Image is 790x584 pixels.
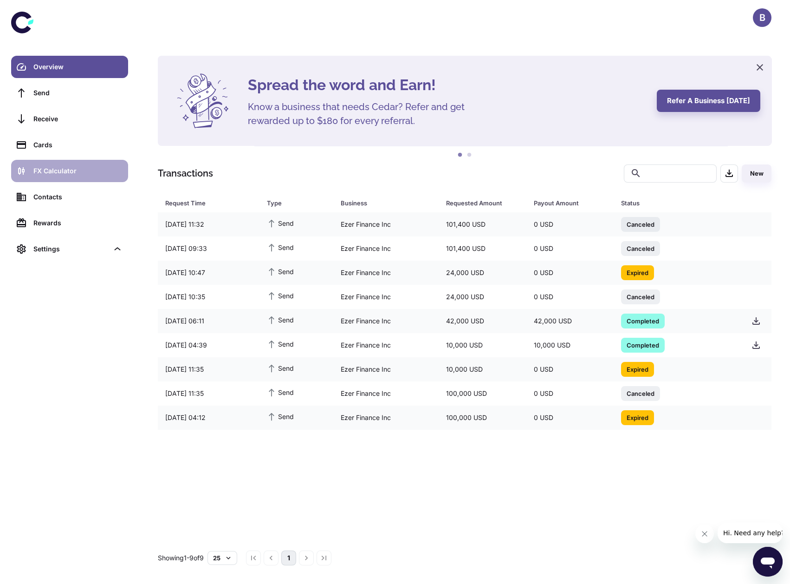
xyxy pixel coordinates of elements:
div: Request Time [165,197,244,210]
span: Canceled [621,219,660,229]
div: Ezer Finance Inc [333,288,439,306]
span: Status [621,197,733,210]
div: 0 USD [526,409,614,427]
div: 0 USD [526,240,614,257]
div: [DATE] 10:47 [158,264,259,282]
p: Showing 1-9 of 9 [158,553,204,563]
div: [DATE] 11:35 [158,361,259,378]
div: 10,000 USD [439,361,526,378]
span: Completed [621,340,665,349]
a: Contacts [11,186,128,208]
span: Canceled [621,292,660,301]
div: [DATE] 06:11 [158,312,259,330]
span: Requested Amount [446,197,523,210]
span: Completed [621,316,665,325]
div: 0 USD [526,264,614,282]
span: Canceled [621,388,660,398]
a: Receive [11,108,128,130]
iframe: Button to launch messaging window [753,547,783,577]
span: Send [267,242,294,252]
iframe: Close message [695,525,714,543]
div: 100,000 USD [439,385,526,402]
a: Overview [11,56,128,78]
div: 10,000 USD [526,336,614,354]
span: Payout Amount [534,197,610,210]
a: Rewards [11,212,128,234]
span: Type [267,197,330,210]
div: Ezer Finance Inc [333,361,439,378]
span: Send [267,266,294,276]
button: Refer a business [DATE] [657,90,760,112]
button: B [753,8,771,27]
div: 0 USD [526,385,614,402]
button: page 1 [281,551,296,565]
div: [DATE] 11:32 [158,216,259,233]
div: Status [621,197,721,210]
button: 1 [455,151,465,160]
span: Send [267,290,294,301]
button: New [742,164,771,183]
span: Expired [621,268,654,277]
nav: pagination navigation [245,551,333,565]
h1: Transactions [158,166,213,180]
div: Receive [33,114,123,124]
div: Cards [33,140,123,150]
div: Ezer Finance Inc [333,312,439,330]
iframe: Message from company [718,523,783,543]
div: 101,400 USD [439,240,526,257]
div: [DATE] 04:12 [158,409,259,427]
div: 101,400 USD [439,216,526,233]
button: 25 [207,551,237,565]
div: Settings [11,238,128,260]
div: 100,000 USD [439,409,526,427]
div: [DATE] 04:39 [158,336,259,354]
span: Send [267,315,294,325]
div: Settings [33,244,109,254]
div: Contacts [33,192,123,202]
span: Canceled [621,243,660,253]
span: Send [267,218,294,228]
div: Payout Amount [534,197,598,210]
span: Hi. Need any help? [6,7,67,14]
span: Send [267,339,294,349]
div: Requested Amount [446,197,511,210]
span: Expired [621,413,654,422]
div: Ezer Finance Inc [333,216,439,233]
div: Type [267,197,317,210]
div: 10,000 USD [439,336,526,354]
div: 0 USD [526,288,614,306]
div: [DATE] 10:35 [158,288,259,306]
span: Expired [621,364,654,374]
h5: Know a business that needs Cedar? Refer and get rewarded up to $180 for every referral. [248,100,480,128]
a: Send [11,82,128,104]
div: Ezer Finance Inc [333,336,439,354]
h4: Spread the word and Earn! [248,74,646,96]
div: 0 USD [526,361,614,378]
div: Rewards [33,218,123,228]
span: Request Time [165,197,256,210]
div: Ezer Finance Inc [333,385,439,402]
div: 42,000 USD [526,312,614,330]
button: 2 [465,151,474,160]
div: 24,000 USD [439,288,526,306]
div: [DATE] 09:33 [158,240,259,257]
div: Ezer Finance Inc [333,409,439,427]
div: Ezer Finance Inc [333,264,439,282]
div: 0 USD [526,216,614,233]
div: 24,000 USD [439,264,526,282]
div: Ezer Finance Inc [333,240,439,257]
div: Send [33,88,123,98]
span: Send [267,387,294,397]
div: [DATE] 11:35 [158,385,259,402]
div: Overview [33,62,123,72]
span: Send [267,363,294,373]
span: Send [267,411,294,421]
div: 42,000 USD [439,312,526,330]
div: FX Calculator [33,166,123,176]
a: FX Calculator [11,160,128,182]
a: Cards [11,134,128,156]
